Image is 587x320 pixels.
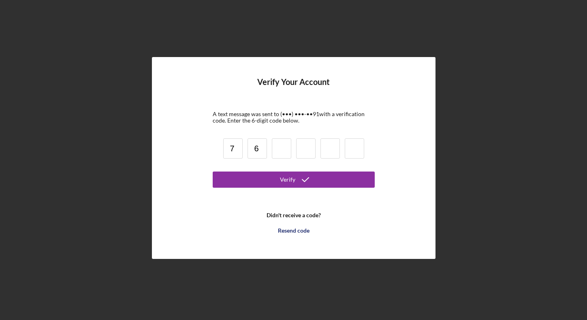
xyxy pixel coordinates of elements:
[280,172,295,188] div: Verify
[267,212,321,218] b: Didn't receive a code?
[213,111,375,124] div: A text message was sent to (•••) •••-•• 91 with a verification code. Enter the 6-digit code below.
[278,223,310,239] div: Resend code
[213,172,375,188] button: Verify
[213,223,375,239] button: Resend code
[257,77,330,99] h4: Verify Your Account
